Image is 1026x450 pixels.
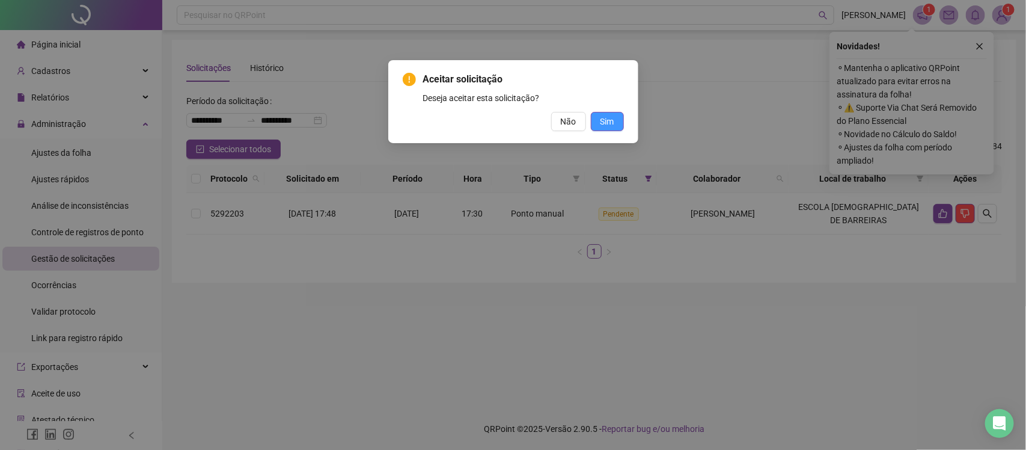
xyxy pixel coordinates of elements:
span: Sim [600,115,614,128]
button: Não [551,112,586,131]
span: Não [561,115,576,128]
div: Deseja aceitar esta solicitação? [423,91,624,105]
button: Sim [591,112,624,131]
div: Open Intercom Messenger [985,409,1014,438]
span: exclamation-circle [403,73,416,86]
span: Aceitar solicitação [423,72,624,87]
